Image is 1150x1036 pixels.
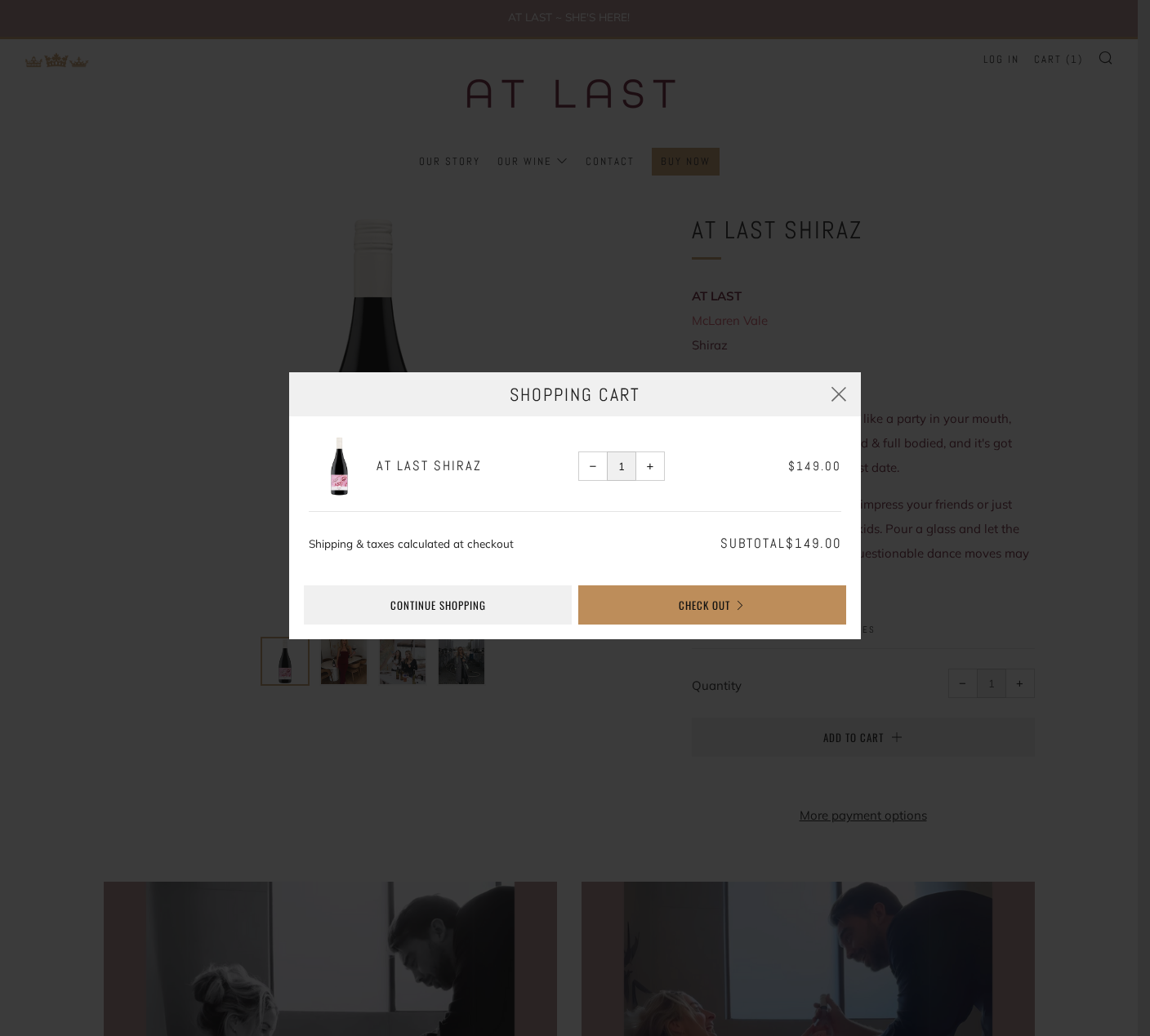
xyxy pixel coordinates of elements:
[668,531,841,556] p: Subtotal
[788,458,841,474] span: $149.00
[309,436,370,497] img: At Last Shiraz
[309,531,662,556] p: Shipping & taxes calculated at checkout
[578,585,846,625] button: Check Out
[377,454,573,478] a: At Last Shiraz
[590,463,597,470] span: −
[817,372,861,416] button: Close (Esc)
[786,535,841,552] span: $149.00
[607,451,636,481] input: quantity
[289,372,861,416] h3: Shopping Cart
[647,463,654,470] span: +
[304,585,572,625] a: Continue shopping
